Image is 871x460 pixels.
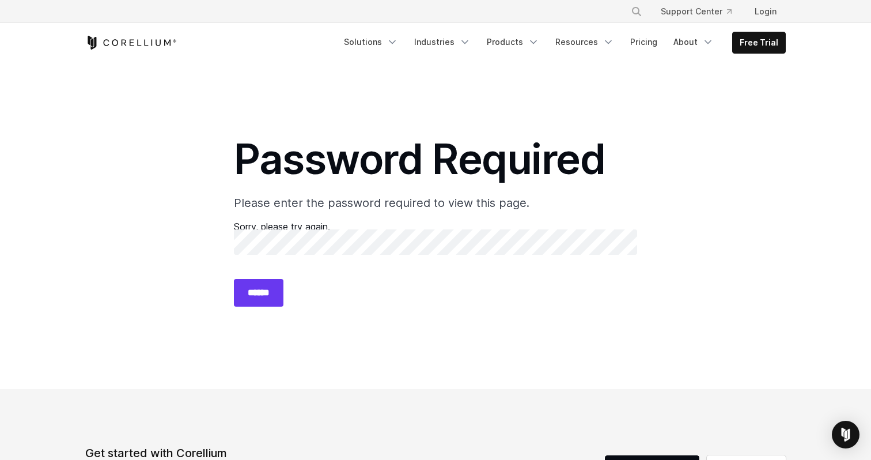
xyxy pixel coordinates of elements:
[407,32,478,52] a: Industries
[85,36,177,50] a: Corellium Home
[617,1,786,22] div: Navigation Menu
[745,1,786,22] a: Login
[337,32,405,52] a: Solutions
[626,1,647,22] button: Search
[623,32,664,52] a: Pricing
[480,32,546,52] a: Products
[337,32,786,54] div: Navigation Menu
[234,133,637,185] h1: Password Required
[832,421,859,448] div: Open Intercom Messenger
[733,32,785,53] a: Free Trial
[234,221,637,318] span: Sorry, please try again.
[234,194,637,212] p: Please enter the password required to view this page.
[548,32,621,52] a: Resources
[666,32,721,52] a: About
[652,1,741,22] a: Support Center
